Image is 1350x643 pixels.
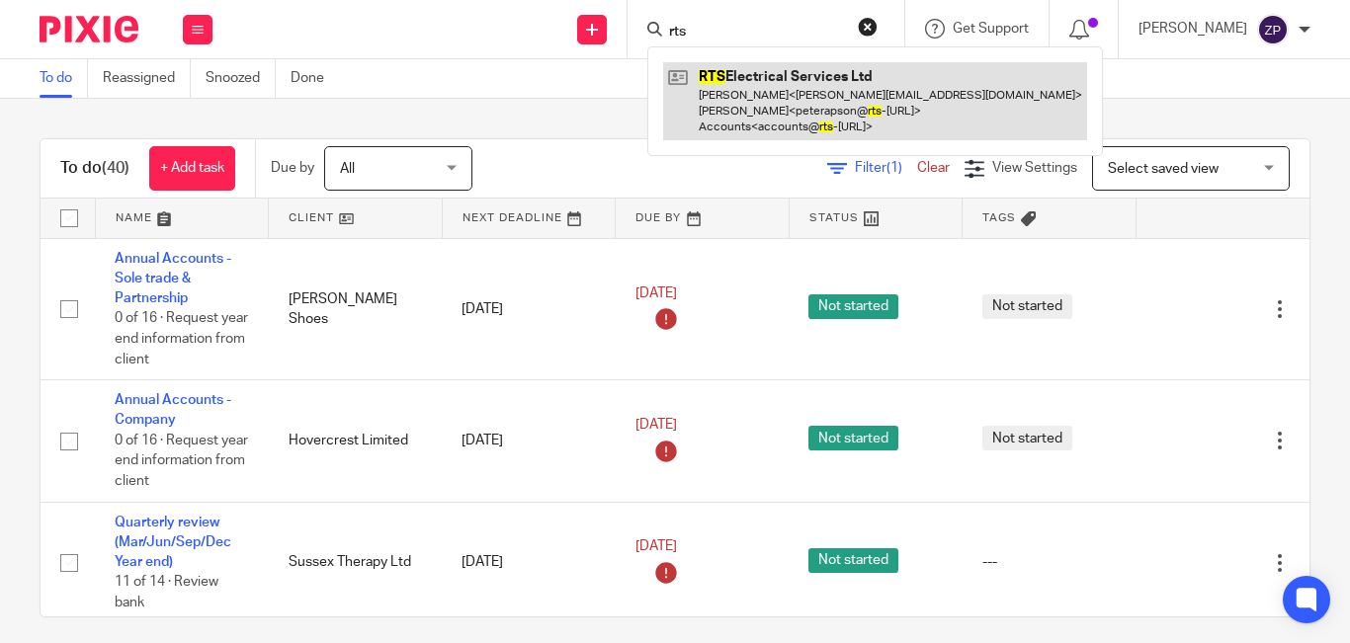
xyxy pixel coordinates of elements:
[982,552,1117,572] div: ---
[808,548,898,573] span: Not started
[886,161,902,175] span: (1)
[808,294,898,319] span: Not started
[858,17,878,37] button: Clear
[269,502,443,623] td: Sussex Therapy Ltd
[953,22,1029,36] span: Get Support
[855,161,917,175] span: Filter
[1108,162,1219,176] span: Select saved view
[635,540,677,554] span: [DATE]
[982,426,1072,450] span: Not started
[1257,14,1289,45] img: svg%3E
[667,24,845,41] input: Search
[115,393,231,427] a: Annual Accounts - Company
[206,59,276,98] a: Snoozed
[102,160,129,176] span: (40)
[917,161,950,175] a: Clear
[40,16,138,42] img: Pixie
[40,59,88,98] a: To do
[635,418,677,432] span: [DATE]
[442,502,616,623] td: [DATE]
[115,312,248,366] span: 0 of 16 · Request year end information from client
[149,146,235,191] a: + Add task
[340,162,355,176] span: All
[982,212,1016,223] span: Tags
[60,158,129,179] h1: To do
[982,294,1072,319] span: Not started
[271,158,314,178] p: Due by
[291,59,339,98] a: Done
[992,161,1077,175] span: View Settings
[635,286,677,300] span: [DATE]
[269,238,443,380] td: [PERSON_NAME] Shoes
[115,576,218,610] span: 11 of 14 · Review bank
[115,252,231,306] a: Annual Accounts - Sole trade & Partnership
[442,238,616,380] td: [DATE]
[115,516,231,570] a: Quarterly review (Mar/Jun/Sep/Dec Year end)
[103,59,191,98] a: Reassigned
[808,426,898,450] span: Not started
[115,434,248,488] span: 0 of 16 · Request year end information from client
[442,380,616,502] td: [DATE]
[269,380,443,502] td: Hovercrest Limited
[1139,19,1247,39] p: [PERSON_NAME]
